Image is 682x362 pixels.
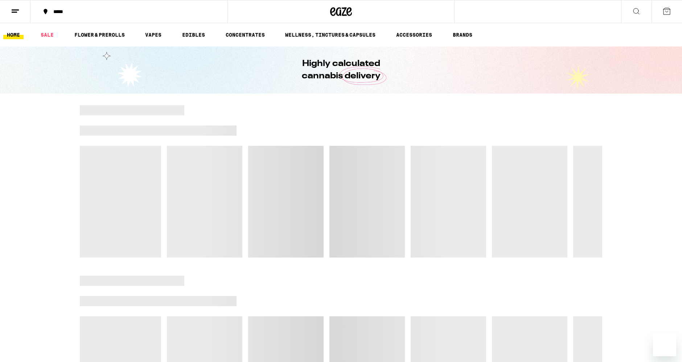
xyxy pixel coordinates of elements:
a: EDIBLES [178,30,209,39]
h1: Highly calculated cannabis delivery [281,58,401,82]
a: VAPES [141,30,165,39]
a: SALE [37,30,57,39]
a: ACCESSORIES [393,30,436,39]
a: WELLNESS, TINCTURES & CAPSULES [282,30,379,39]
a: FLOWER & PREROLLS [71,30,128,39]
iframe: Button to launch messaging window [653,333,676,356]
a: BRANDS [449,30,476,39]
a: CONCENTRATES [222,30,268,39]
a: HOME [3,30,24,39]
